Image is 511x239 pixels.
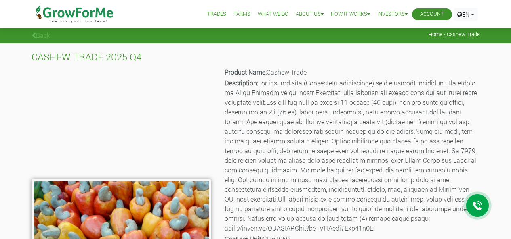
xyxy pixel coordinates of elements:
[233,10,250,19] a: Farms
[225,68,267,76] b: Product Name:
[296,10,324,19] a: About Us
[258,10,288,19] a: What We Do
[225,79,258,87] b: Description:
[331,10,370,19] a: How it Works
[429,31,480,37] span: Home / Cashew Trade
[420,10,444,19] a: Account
[32,31,50,39] a: Back
[225,78,479,233] p: Lor ipsumd sita (Consectetu adipiscinge) se d eiusmodt incididun utla etdolo ma Aliqu Enimadm ve ...
[454,8,478,21] a: EN
[207,10,226,19] a: Trades
[32,51,480,63] h4: CASHEW TRADE 2025 Q4
[377,10,408,19] a: Investors
[225,67,479,77] p: Cashew Trade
